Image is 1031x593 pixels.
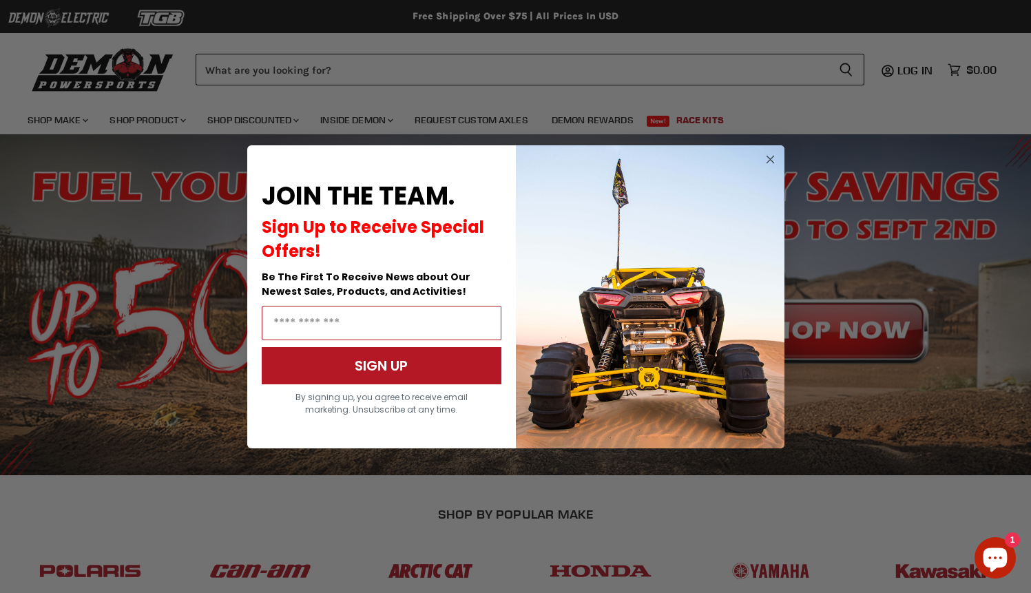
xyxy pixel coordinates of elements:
button: SIGN UP [262,347,501,384]
span: JOIN THE TEAM. [262,178,455,214]
img: a9095488-b6e7-41ba-879d-588abfab540b.jpeg [516,145,784,448]
span: Sign Up to Receive Special Offers! [262,216,484,262]
inbox-online-store-chat: Shopify online store chat [970,537,1020,582]
input: Email Address [262,306,501,340]
span: By signing up, you agree to receive email marketing. Unsubscribe at any time. [295,391,468,415]
span: Be The First To Receive News about Our Newest Sales, Products, and Activities! [262,270,470,298]
button: Close dialog [762,151,779,168]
